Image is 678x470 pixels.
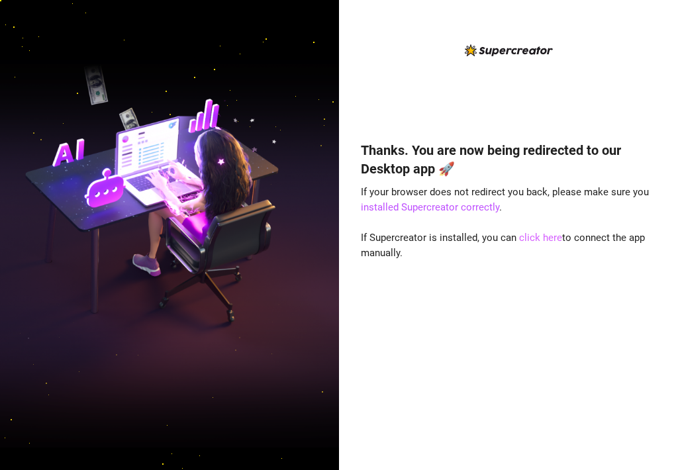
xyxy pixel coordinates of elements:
[519,232,562,244] a: click here
[465,44,553,56] img: logo-BBDzfeDw.svg
[361,201,499,213] a: installed Supercreator correctly
[361,186,649,214] span: If your browser does not redirect you back, please make sure you .
[361,232,645,259] span: If Supercreator is installed, you can to connect the app manually.
[361,141,656,178] h4: Thanks. You are now being redirected to our Desktop app 🚀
